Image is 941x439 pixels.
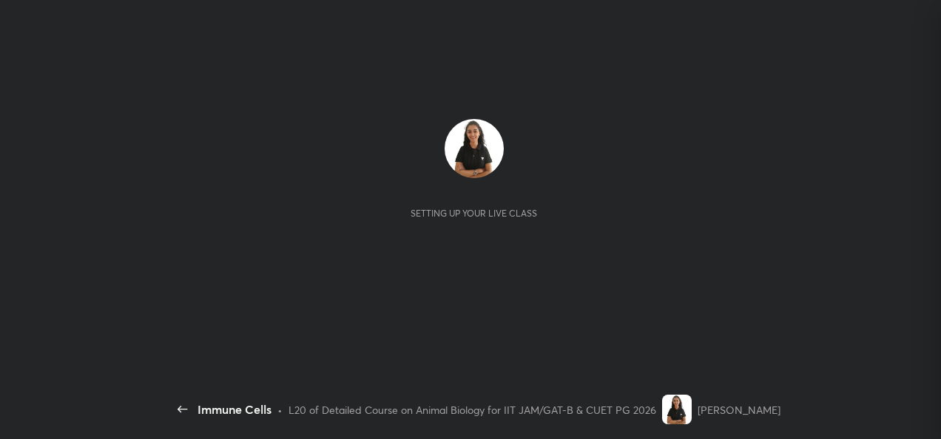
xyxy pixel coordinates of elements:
[662,395,692,424] img: 31e0e67977fa4eb481ffbcafe7fbc2ad.jpg
[198,401,271,418] div: Immune Cells
[698,402,780,418] div: [PERSON_NAME]
[445,119,504,178] img: 31e0e67977fa4eb481ffbcafe7fbc2ad.jpg
[289,402,656,418] div: L20 of Detailed Course on Animal Biology for IIT JAM/GAT-B & CUET PG 2026
[411,208,537,219] div: Setting up your live class
[277,402,283,418] div: •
